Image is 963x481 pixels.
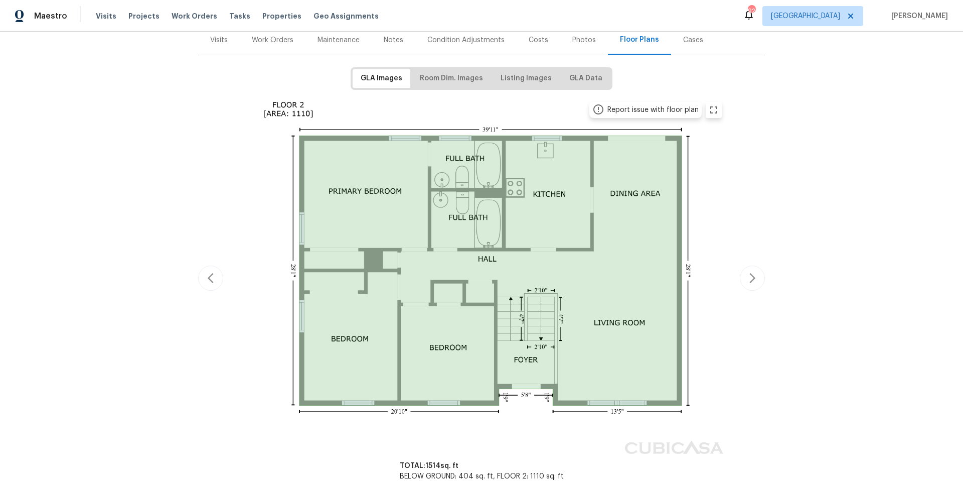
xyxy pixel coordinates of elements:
[529,35,548,45] div: Costs
[420,72,483,85] span: Room Dim. Images
[34,11,67,21] span: Maestro
[128,11,159,21] span: Projects
[235,96,728,458] img: floor plan rendering
[427,35,505,45] div: Condition Adjustments
[262,11,301,21] span: Properties
[400,461,564,471] p: TOTAL: 1514 sq. ft
[361,72,402,85] span: GLA Images
[252,35,293,45] div: Work Orders
[620,35,659,45] div: Floor Plans
[569,72,602,85] span: GLA Data
[748,6,755,16] div: 92
[501,72,552,85] span: Listing Images
[229,13,250,20] span: Tasks
[172,11,217,21] span: Work Orders
[561,69,610,88] button: GLA Data
[771,11,840,21] span: [GEOGRAPHIC_DATA]
[313,11,379,21] span: Geo Assignments
[683,35,703,45] div: Cases
[384,35,403,45] div: Notes
[210,35,228,45] div: Visits
[607,105,699,115] div: Report issue with floor plan
[706,102,722,118] button: zoom in
[353,69,410,88] button: GLA Images
[493,69,560,88] button: Listing Images
[96,11,116,21] span: Visits
[317,35,360,45] div: Maintenance
[887,11,948,21] span: [PERSON_NAME]
[572,35,596,45] div: Photos
[412,69,491,88] button: Room Dim. Images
